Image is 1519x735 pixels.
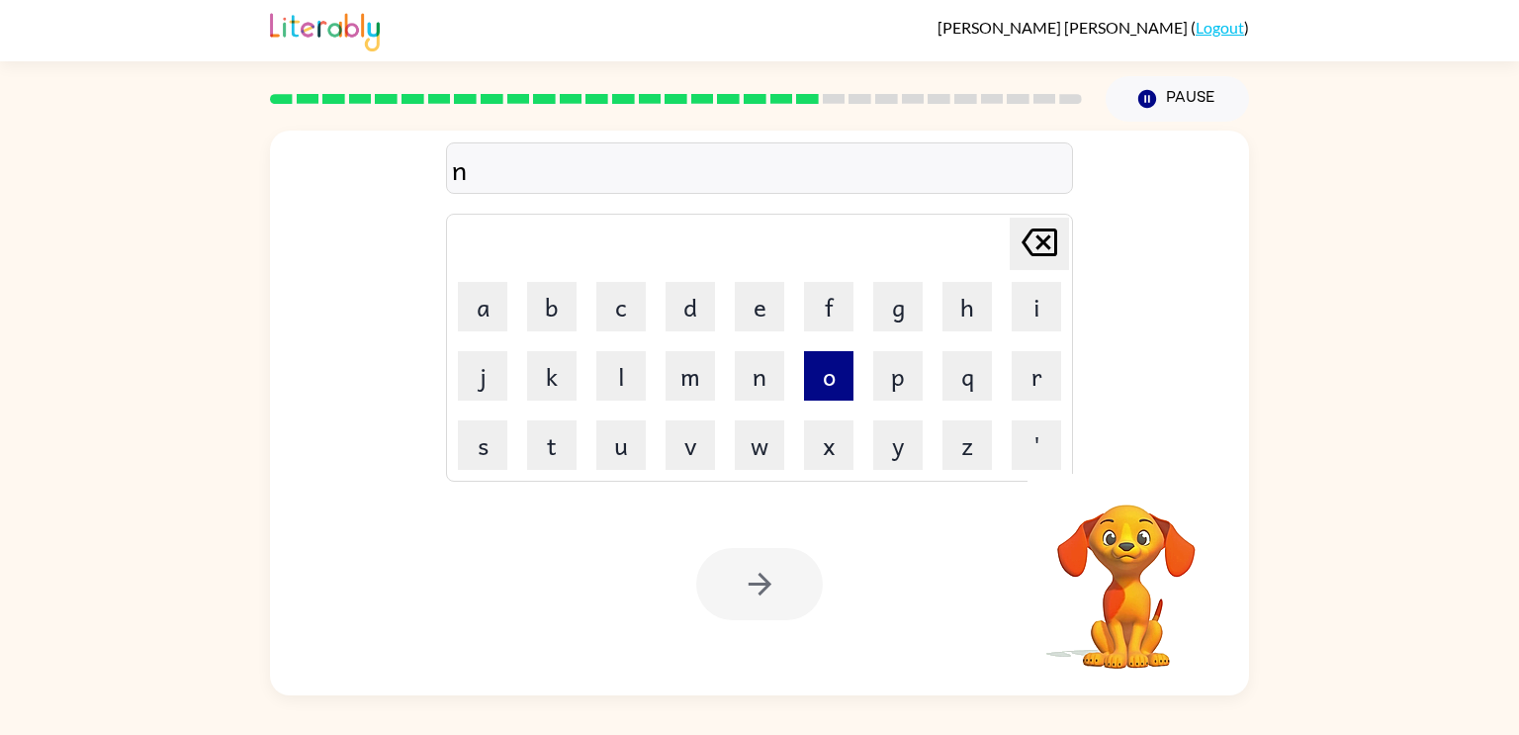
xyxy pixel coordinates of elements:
button: w [735,420,784,470]
div: ( ) [938,18,1249,37]
button: i [1012,282,1061,331]
a: Logout [1196,18,1244,37]
button: a [458,282,507,331]
img: Literably [270,8,380,51]
button: b [527,282,577,331]
button: Pause [1106,76,1249,122]
button: l [596,351,646,401]
div: n [452,148,1067,190]
button: m [666,351,715,401]
button: v [666,420,715,470]
button: ' [1012,420,1061,470]
button: h [942,282,992,331]
button: u [596,420,646,470]
button: f [804,282,853,331]
button: y [873,420,923,470]
button: x [804,420,853,470]
button: e [735,282,784,331]
button: n [735,351,784,401]
button: p [873,351,923,401]
span: [PERSON_NAME] [PERSON_NAME] [938,18,1191,37]
button: c [596,282,646,331]
button: r [1012,351,1061,401]
button: d [666,282,715,331]
button: g [873,282,923,331]
button: q [942,351,992,401]
button: k [527,351,577,401]
button: j [458,351,507,401]
video: Your browser must support playing .mp4 files to use Literably. Please try using another browser. [1028,474,1225,672]
button: z [942,420,992,470]
button: o [804,351,853,401]
button: t [527,420,577,470]
button: s [458,420,507,470]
